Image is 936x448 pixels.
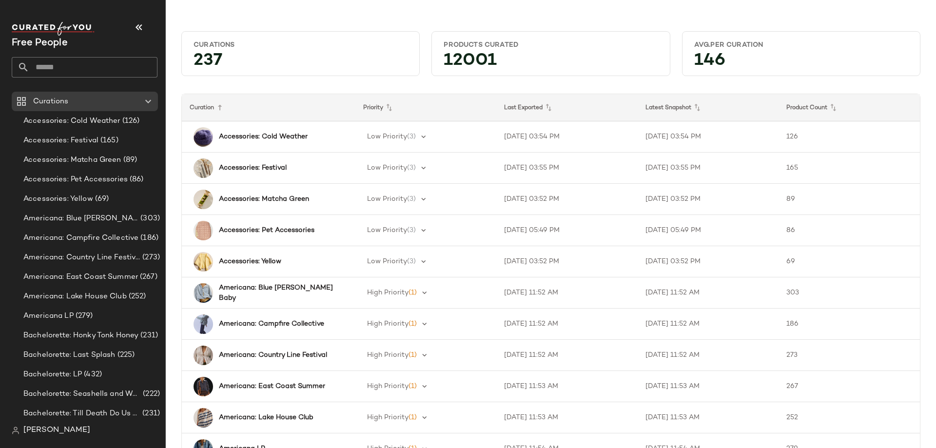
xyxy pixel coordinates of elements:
[219,319,324,329] b: Americana: Campfire Collective
[219,412,313,423] b: Americana: Lake House Club
[409,383,417,390] span: (1)
[638,340,779,371] td: [DATE] 11:52 AM
[194,221,213,240] img: 95815080_004_b
[138,233,158,244] span: (186)
[367,289,409,296] span: High Priority
[194,252,213,272] img: 92311265_079_b
[23,425,90,436] span: [PERSON_NAME]
[98,135,118,146] span: (165)
[367,133,407,140] span: Low Priority
[23,408,140,419] span: Bachelorette: Till Death Do Us Party
[367,351,409,359] span: High Priority
[638,246,779,277] td: [DATE] 03:52 PM
[194,408,213,428] img: 83674770_024_a
[407,258,416,265] span: (3)
[779,309,920,340] td: 186
[496,340,638,371] td: [DATE] 11:52 AM
[779,121,920,153] td: 126
[367,258,407,265] span: Low Priority
[367,383,409,390] span: High Priority
[23,330,138,341] span: Bachelorette: Honky Tonk Honey
[12,22,95,36] img: cfy_white_logo.C9jOOHJF.svg
[496,153,638,184] td: [DATE] 03:55 PM
[23,350,116,361] span: Bachelorette: Last Splash
[407,133,416,140] span: (3)
[638,309,779,340] td: [DATE] 11:52 AM
[496,277,638,309] td: [DATE] 11:52 AM
[219,225,314,235] b: Accessories: Pet Accessories
[23,213,138,224] span: Americana: Blue [PERSON_NAME] Baby
[638,153,779,184] td: [DATE] 03:55 PM
[367,414,409,421] span: High Priority
[194,40,408,50] div: Curations
[779,215,920,246] td: 86
[779,246,920,277] td: 69
[367,164,407,172] span: Low Priority
[638,184,779,215] td: [DATE] 03:52 PM
[194,346,213,365] img: 93911964_010_0
[141,389,160,400] span: (222)
[496,121,638,153] td: [DATE] 03:54 PM
[82,369,102,380] span: (432)
[779,340,920,371] td: 273
[496,402,638,433] td: [DATE] 11:53 AM
[23,272,138,283] span: Americana: East Coast Summer
[138,213,160,224] span: (303)
[23,174,128,185] span: Accessories: Pet Accessories
[409,289,417,296] span: (1)
[219,163,287,173] b: Accessories: Festival
[194,314,213,334] img: 100714385_237_d
[182,94,355,121] th: Curation
[23,291,127,302] span: Americana: Lake House Club
[138,330,158,341] span: (231)
[367,195,407,203] span: Low Priority
[194,158,213,178] img: 103626347_070_0
[496,94,638,121] th: Last Exported
[496,309,638,340] td: [DATE] 11:52 AM
[127,291,146,302] span: (252)
[355,94,497,121] th: Priority
[638,371,779,402] td: [DATE] 11:53 AM
[23,155,121,166] span: Accessories: Matcha Green
[407,164,416,172] span: (3)
[219,256,281,267] b: Accessories: Yellow
[23,252,140,263] span: Americana: Country Line Festival
[219,283,338,303] b: Americana: Blue [PERSON_NAME] Baby
[436,54,665,72] div: 12001
[219,194,309,204] b: Accessories: Matcha Green
[779,94,920,121] th: Product Count
[116,350,135,361] span: (225)
[12,427,19,434] img: svg%3e
[694,40,908,50] div: Avg.per Curation
[194,190,213,209] img: 104720784_230_b
[496,371,638,402] td: [DATE] 11:53 AM
[367,320,409,328] span: High Priority
[219,381,325,391] b: Americana: East Coast Summer
[128,174,144,185] span: (86)
[194,377,213,396] img: 92425776_042_0
[33,96,68,107] span: Curations
[496,215,638,246] td: [DATE] 05:49 PM
[23,233,138,244] span: Americana: Campfire Collective
[138,272,157,283] span: (267)
[409,351,417,359] span: (1)
[140,408,160,419] span: (231)
[407,195,416,203] span: (3)
[638,121,779,153] td: [DATE] 03:54 PM
[194,283,213,303] img: 101180578_092_e
[23,116,120,127] span: Accessories: Cold Weather
[367,227,407,234] span: Low Priority
[779,371,920,402] td: 267
[186,54,415,72] div: 237
[638,402,779,433] td: [DATE] 11:53 AM
[779,153,920,184] td: 165
[219,132,308,142] b: Accessories: Cold Weather
[23,311,74,322] span: Americana LP
[686,54,916,72] div: 146
[23,389,141,400] span: Bachelorette: Seashells and Wedding Bells
[140,252,160,263] span: (273)
[779,402,920,433] td: 252
[23,369,82,380] span: Bachelorette: LP
[779,277,920,309] td: 303
[779,184,920,215] td: 89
